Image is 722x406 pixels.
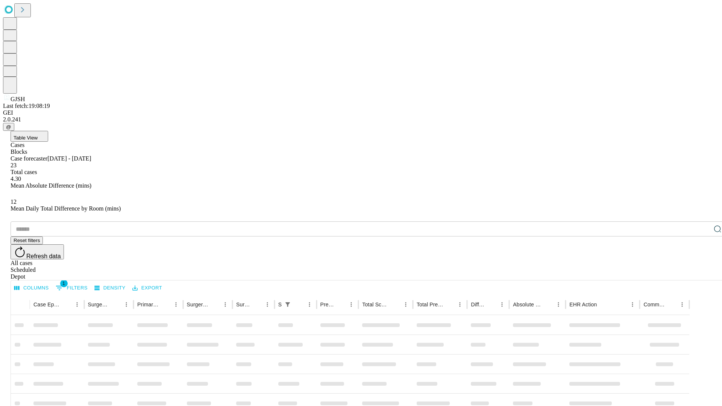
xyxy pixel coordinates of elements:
button: Show filters [282,299,293,310]
button: Table View [11,131,48,142]
div: EHR Action [569,301,597,308]
div: Difference [471,301,485,308]
div: Absolute Difference [513,301,542,308]
span: @ [6,124,11,130]
button: Sort [209,299,220,310]
span: Refresh data [26,253,61,259]
button: Reset filters [11,236,43,244]
button: Menu [553,299,564,310]
button: Menu [262,299,273,310]
button: Sort [335,299,346,310]
div: Total Predicted Duration [417,301,444,308]
span: Last fetch: 19:08:19 [3,103,50,109]
button: Menu [677,299,687,310]
button: Sort [543,299,553,310]
div: Case Epic Id [33,301,61,308]
button: Menu [627,299,638,310]
span: 12 [11,198,17,205]
span: Mean Absolute Difference (mins) [11,182,91,189]
button: Menu [400,299,411,310]
span: Table View [14,135,38,141]
div: Predicted In Room Duration [320,301,335,308]
div: Surgery Name [187,301,209,308]
button: Menu [346,299,356,310]
button: Sort [444,299,455,310]
button: @ [3,123,14,131]
button: Menu [304,299,315,310]
button: Sort [666,299,677,310]
span: 4.30 [11,176,21,182]
button: Sort [61,299,72,310]
span: Mean Daily Total Difference by Room (mins) [11,205,121,212]
span: 23 [11,162,17,168]
button: Sort [598,299,608,310]
button: Menu [497,299,507,310]
button: Sort [252,299,262,310]
button: Density [93,282,127,294]
button: Sort [294,299,304,310]
div: Comments [643,301,665,308]
button: Sort [486,299,497,310]
button: Menu [455,299,465,310]
button: Menu [220,299,231,310]
span: 1 [60,280,68,287]
div: Total Scheduled Duration [362,301,389,308]
span: Reset filters [14,238,40,243]
button: Export [130,282,164,294]
span: GJSH [11,96,25,102]
button: Menu [72,299,82,310]
div: 1 active filter [282,299,293,310]
button: Sort [111,299,121,310]
button: Show filters [54,282,89,294]
div: GEI [3,109,719,116]
button: Sort [390,299,400,310]
button: Refresh data [11,244,64,259]
div: Primary Service [137,301,159,308]
div: 2.0.241 [3,116,719,123]
div: Scheduled In Room Duration [278,301,282,308]
div: Surgeon Name [88,301,110,308]
span: Case forecaster [11,155,47,162]
span: [DATE] - [DATE] [47,155,91,162]
button: Sort [160,299,171,310]
span: Total cases [11,169,37,175]
button: Menu [171,299,181,310]
button: Select columns [12,282,51,294]
button: Menu [121,299,132,310]
div: Surgery Date [236,301,251,308]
